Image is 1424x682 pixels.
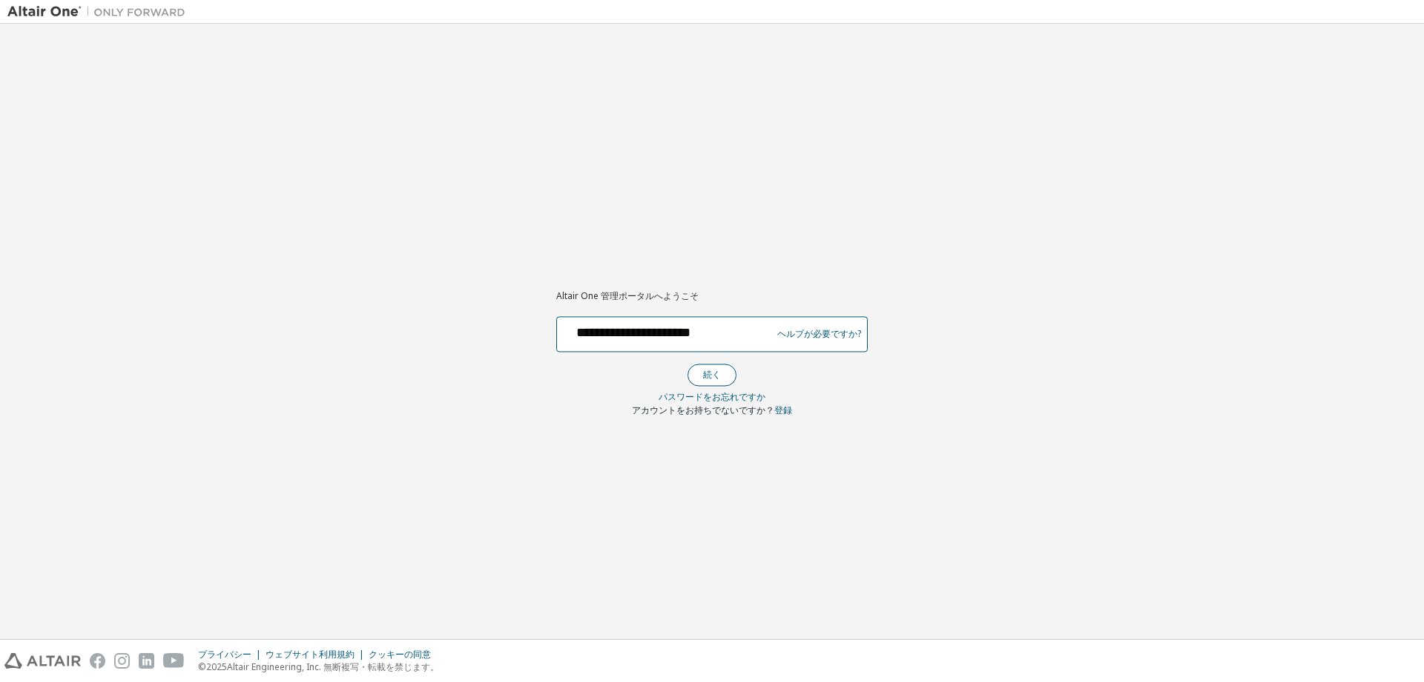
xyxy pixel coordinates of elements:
[90,653,105,669] img: facebook.svg
[7,4,193,19] img: アルタイルワン
[632,404,774,416] font: アカウントをお持ちでないですか？
[198,660,206,673] font: ©
[206,660,227,673] font: 2025
[703,368,721,381] font: 続く
[114,653,130,669] img: instagram.svg
[777,328,861,341] font: ヘルプが必要ですか?
[556,290,699,303] font: Altair One 管理ポータルへようこそ
[774,404,792,416] a: 登録
[266,648,355,660] font: ウェブサイト利用規約
[227,660,439,673] font: Altair Engineering, Inc. 無断複写・転載を禁じます。
[198,648,251,660] font: プライバシー
[659,390,765,403] font: パスワードをお忘れですか
[163,653,185,669] img: youtube.svg
[369,648,431,660] font: クッキーの同意
[4,653,81,669] img: altair_logo.svg
[777,334,861,335] a: ヘルプが必要ですか?
[688,364,736,386] button: 続く
[139,653,154,669] img: linkedin.svg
